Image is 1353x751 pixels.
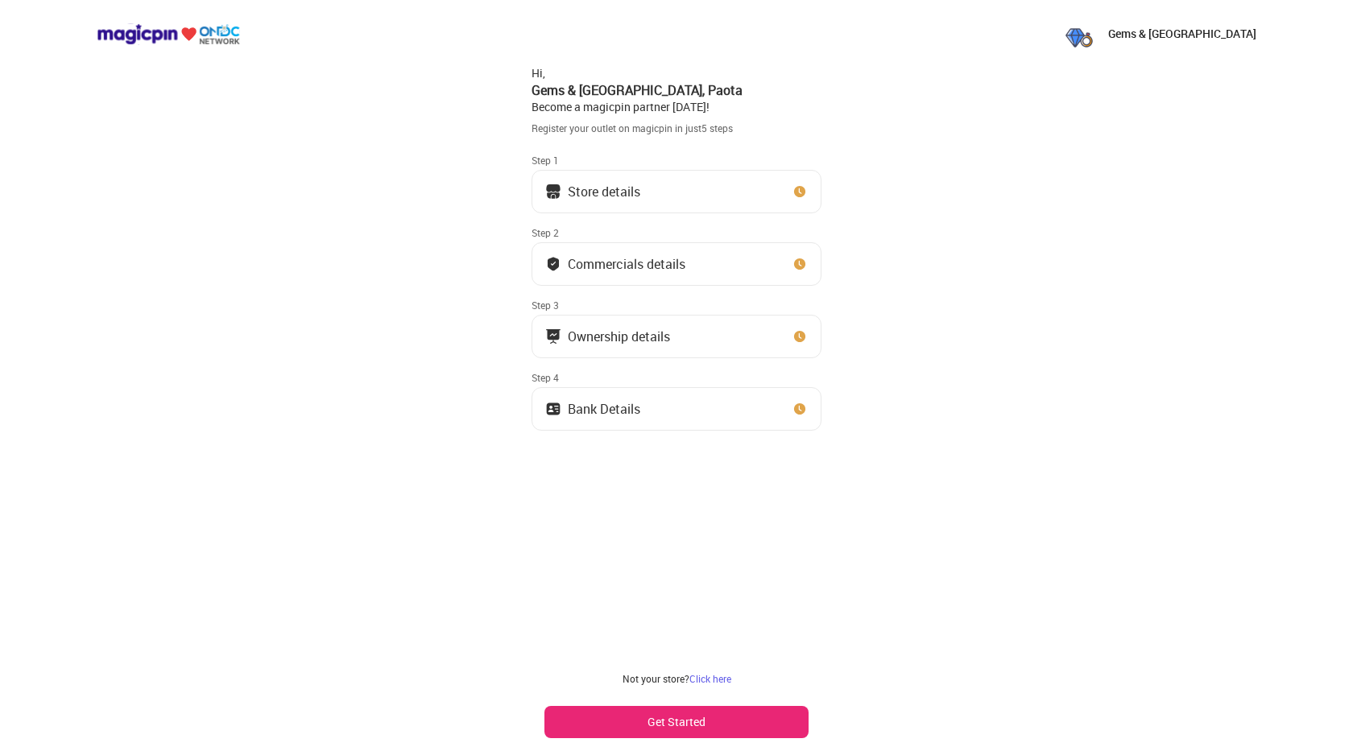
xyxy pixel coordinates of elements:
[623,672,689,685] span: Not your store?
[545,328,561,345] img: commercials_icon.983f7837.svg
[792,401,808,417] img: clock_icon_new.67dbf243.svg
[532,170,821,213] button: Store details
[544,706,809,738] button: Get Started
[568,188,640,196] div: Store details
[568,332,670,340] div: Ownership details
[568,405,640,413] div: Bank Details
[689,672,731,685] a: Click here
[532,299,821,312] div: Step 3
[532,371,821,384] div: Step 4
[532,154,821,167] div: Step 1
[532,226,821,239] div: Step 2
[792,328,808,345] img: clock_icon_new.67dbf243.svg
[532,81,821,99] div: Gems & [GEOGRAPHIC_DATA] , Paota
[1108,26,1256,42] p: Gems & [GEOGRAPHIC_DATA]
[532,65,821,115] div: Hi, Become a magicpin partner [DATE]!
[532,315,821,358] button: Ownership details
[568,260,685,268] div: Commercials details
[1063,18,1095,50] img: mdxZn9E8ww8Emdm9VrKUoMcRq9BVW6o18OaBO8XWNtwPOrroxlKe1lJb4sNu0YtjbnP5yBtw--SDWbV3Bq6Rs_UsKg
[545,401,561,417] img: ownership_icon.37569ceb.svg
[97,23,240,45] img: ondc-logo-new-small.8a59708e.svg
[532,242,821,286] button: Commercials details
[532,387,821,431] button: Bank Details
[545,184,561,200] img: storeIcon.9b1f7264.svg
[545,256,561,272] img: bank_details_tick.fdc3558c.svg
[792,184,808,200] img: clock_icon_new.67dbf243.svg
[532,122,821,135] div: Register your outlet on magicpin in just 5 steps
[792,256,808,272] img: clock_icon_new.67dbf243.svg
